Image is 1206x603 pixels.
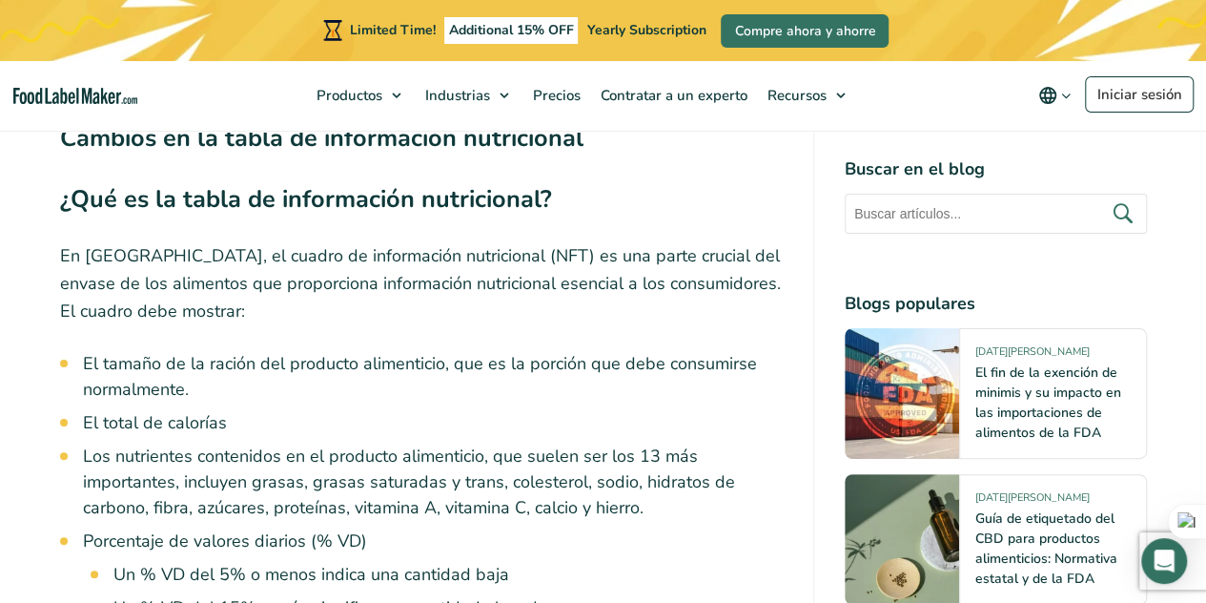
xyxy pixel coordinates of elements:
h4: Buscar en el blog [845,156,1147,182]
li: Los nutrientes contenidos en el producto alimenticio, que suelen ser los 13 más importantes, incl... [83,444,783,521]
div: Open Intercom Messenger [1141,538,1187,584]
span: Contratar a un experto [595,86,749,105]
a: Productos [307,61,411,130]
li: El tamaño de la ración del producto alimenticio, que es la porción que debe consumirse normalmente. [83,351,783,403]
span: Additional 15% OFF [444,17,579,44]
a: El fin de la exención de minimis y su impacto en las importaciones de alimentos de la FDA [975,364,1121,442]
a: Guía de etiquetado del CBD para productos alimenticios: Normativa estatal y de la FDA [975,509,1117,588]
li: Un % VD del 5% o menos indica una cantidad baja [113,562,783,588]
a: Compre ahora y ahorre [721,14,889,48]
span: Yearly Subscription [586,21,705,39]
span: Productos [311,86,384,105]
a: Recursos [758,61,855,130]
h4: Blogs populares [845,291,1147,317]
a: Precios [523,61,586,130]
span: Precios [527,86,583,105]
span: [DATE][PERSON_NAME] [975,490,1090,512]
p: En [GEOGRAPHIC_DATA], el cuadro de información nutricional (NFT) es una parte crucial del envase ... [60,242,783,324]
a: Iniciar sesión [1085,76,1194,113]
input: Buscar artículos... [845,194,1147,234]
span: Recursos [762,86,828,105]
span: Limited Time! [350,21,436,39]
li: El total de calorías [83,410,783,436]
span: Industrias [419,86,492,105]
strong: Cambios en la tabla de información nutricional [60,121,583,155]
a: Contratar a un experto [591,61,753,130]
strong: ¿Qué es la tabla de información nutricional? [60,182,552,216]
span: [DATE][PERSON_NAME] [975,344,1090,366]
a: Industrias [416,61,519,130]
